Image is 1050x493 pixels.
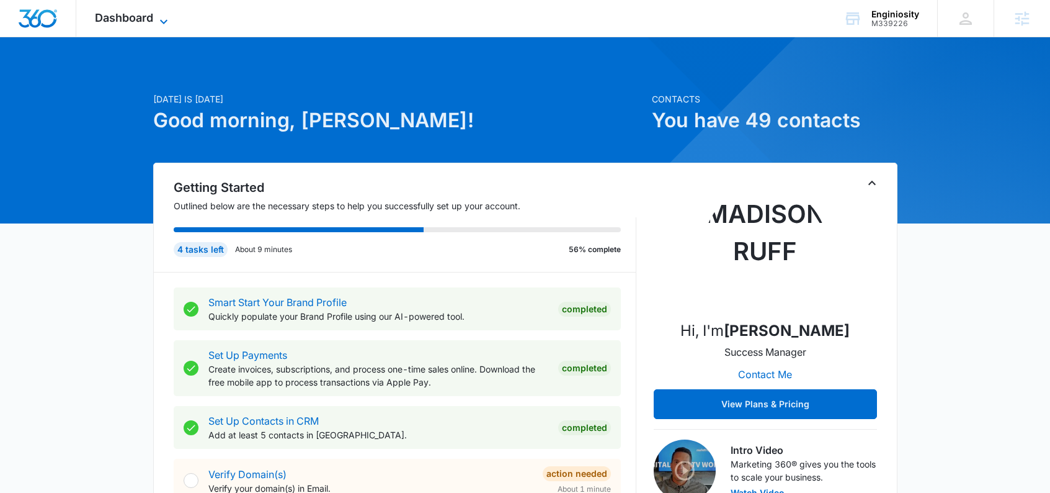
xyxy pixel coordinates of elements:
[208,428,548,441] p: Add at least 5 contacts in [GEOGRAPHIC_DATA].
[208,415,319,427] a: Set Up Contacts in CRM
[652,93,897,106] p: Contacts
[174,178,636,197] h2: Getting Started
[174,242,228,257] div: 4 tasks left
[871,9,919,19] div: account name
[558,361,611,376] div: Completed
[724,322,850,340] strong: [PERSON_NAME]
[153,106,644,135] h1: Good morning, [PERSON_NAME]!
[543,466,611,481] div: Action Needed
[865,176,879,191] button: Toggle Collapse
[569,244,621,255] p: 56% complete
[724,345,806,360] p: Success Manager
[208,296,347,309] a: Smart Start Your Brand Profile
[174,199,636,212] p: Outlined below are the necessary steps to help you successfully set up your account.
[652,106,897,135] h1: You have 49 contacts
[871,19,919,28] div: account id
[208,349,287,361] a: Set Up Payments
[654,389,877,419] button: View Plans & Pricing
[95,11,153,24] span: Dashboard
[680,320,850,342] p: Hi, I'm
[731,458,877,484] p: Marketing 360® gives you the tools to scale your business.
[235,244,292,255] p: About 9 minutes
[726,360,804,389] button: Contact Me
[703,186,827,310] img: Madison Ruff
[153,93,644,106] p: [DATE] is [DATE]
[208,468,287,481] a: Verify Domain(s)
[208,363,548,389] p: Create invoices, subscriptions, and process one-time sales online. Download the free mobile app t...
[731,443,877,458] h3: Intro Video
[558,420,611,435] div: Completed
[208,310,548,323] p: Quickly populate your Brand Profile using our AI-powered tool.
[558,302,611,317] div: Completed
